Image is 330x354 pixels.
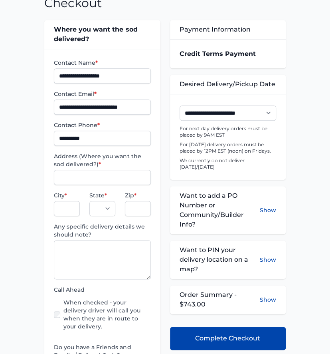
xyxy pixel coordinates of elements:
label: Any specific delivery details we should note? [54,223,150,239]
button: Complete Checkout [170,327,286,350]
button: Show [260,245,276,274]
label: State [89,191,115,199]
span: Order Summary - $743.00 [180,290,260,309]
div: Where you want the sod delivered? [44,20,160,49]
button: Show [260,191,276,229]
label: Contact Email [54,90,150,98]
label: Call Ahead [54,286,150,294]
p: We currently do not deliver [DATE]/[DATE] [180,157,276,170]
strong: Credit Terms Payment [180,50,256,58]
span: Want to PIN your delivery location on a map? [180,245,260,274]
div: Payment Information [170,20,286,39]
label: Zip [125,191,151,199]
button: Show [260,296,276,304]
label: When checked - your delivery driver will call you when they are in route to your delivery. [63,298,150,330]
span: Want to add a PO Number or Community/Builder Info? [180,191,260,229]
div: Desired Delivery/Pickup Date [170,75,286,94]
label: Contact Name [54,59,150,67]
label: City [54,191,80,199]
p: For [DATE] delivery orders must be placed by 12PM EST (noon) on Fridays. [180,141,276,154]
p: For next day delivery orders must be placed by 9AM EST [180,125,276,138]
label: Contact Phone [54,121,150,129]
span: Complete Checkout [195,334,260,343]
label: Address (Where you want the sod delivered?) [54,152,150,168]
